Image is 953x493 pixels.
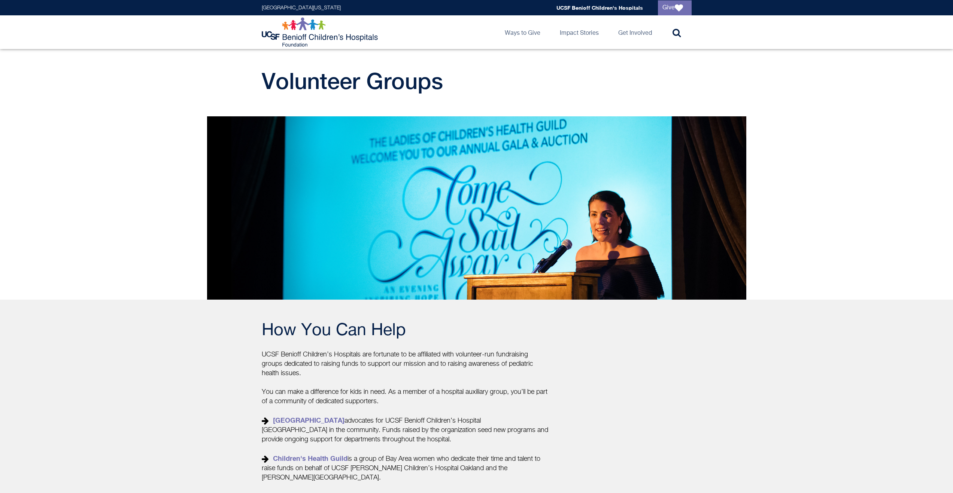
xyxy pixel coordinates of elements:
span: Volunteer Groups [262,68,443,94]
img: Logo for UCSF Benioff Children's Hospitals Foundation [262,17,380,47]
a: Children's Health Guild [273,454,347,462]
a: UCSF Benioff Children's Hospitals [556,4,643,11]
h2: How You Can Help [262,322,549,339]
a: Give [658,0,692,15]
a: [GEOGRAPHIC_DATA] [273,416,345,424]
a: Ways to Give [499,15,546,49]
a: [GEOGRAPHIC_DATA][US_STATE] [262,5,341,10]
a: Get Involved [612,15,658,49]
p: UCSF Benioff Children’s Hospitals are fortunate to be affiliated with volunteer-run fundraising g... [262,350,549,378]
p: You can make a difference for kids in need. As a member of a hospital auxiliary group, you’ll be ... [262,388,549,483]
a: Impact Stories [554,15,605,49]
